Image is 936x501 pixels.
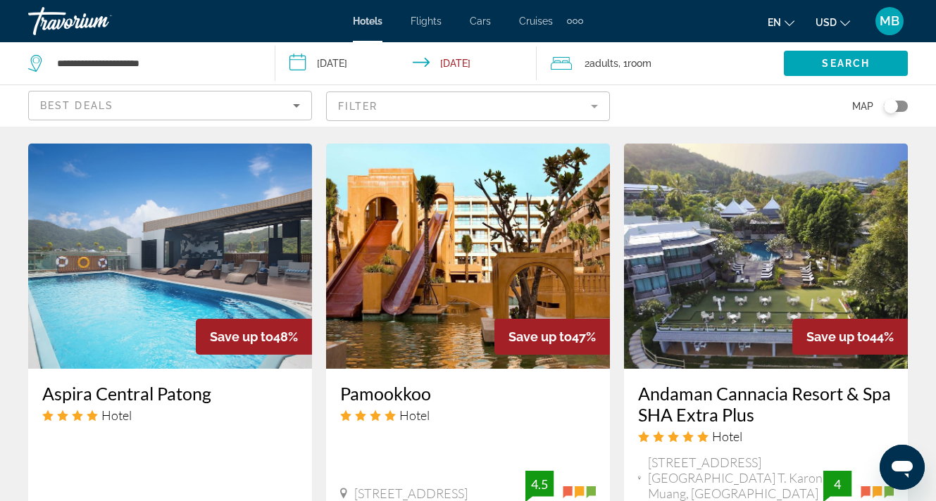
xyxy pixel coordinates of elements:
button: Change language [768,12,794,32]
span: Save up to [210,329,273,344]
mat-select: Sort by [40,97,300,114]
span: Hotel [712,429,742,444]
a: Aspira Central Patong [42,383,298,404]
button: Change currency [816,12,850,32]
a: Cruises [519,15,553,27]
a: Cars [470,15,491,27]
a: Pamookkoo [340,383,596,404]
button: Filter [326,91,610,122]
span: USD [816,17,837,28]
span: Adults [589,58,618,69]
iframe: Кнопка запуска окна обмена сообщениями [880,445,925,490]
span: Hotel [101,407,132,423]
button: User Menu [871,6,908,36]
div: 47% [494,319,610,355]
a: Andaman Cannacia Resort & Spa SHA Extra Plus [638,383,894,425]
div: 4 star Hotel [42,407,298,423]
span: Save up to [806,329,870,344]
span: Search [822,58,870,69]
span: Room [628,58,651,69]
img: Hotel image [326,144,610,369]
span: [STREET_ADDRESS] [354,486,468,501]
div: 4.5 [525,476,554,493]
div: 4 star Hotel [340,407,596,423]
span: Best Deals [40,100,113,111]
div: 48% [196,319,312,355]
span: Hotel [399,407,430,423]
span: MB [880,14,899,28]
span: [STREET_ADDRESS] [GEOGRAPHIC_DATA] T. Karon Muang, [GEOGRAPHIC_DATA] [648,455,823,501]
a: Travorium [28,3,169,39]
button: Toggle map [873,100,908,113]
span: , 1 [618,53,651,73]
span: Map [852,96,873,116]
button: Check-in date: Sep 23, 2025 Check-out date: Oct 3, 2025 [275,42,537,84]
button: Travelers: 2 adults, 0 children [537,42,784,84]
div: 4 [823,476,851,493]
button: Search [784,51,908,76]
img: Hotel image [624,144,908,369]
div: 5 star Hotel [638,429,894,444]
img: Hotel image [28,144,312,369]
button: Extra navigation items [567,10,583,32]
span: Save up to [508,329,572,344]
div: 44% [792,319,908,355]
span: en [768,17,781,28]
a: Hotels [353,15,382,27]
span: 2 [585,53,618,73]
a: Flights [411,15,442,27]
